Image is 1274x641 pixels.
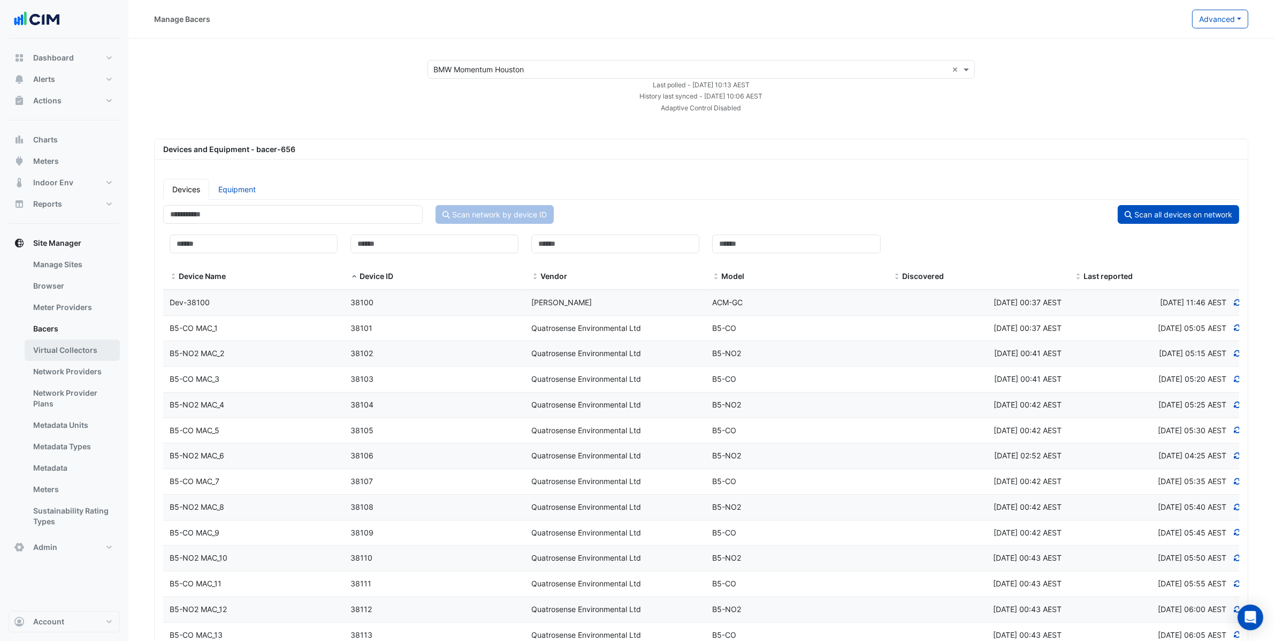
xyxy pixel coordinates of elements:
[25,318,120,340] a: Bacers
[14,95,25,106] app-icon: Actions
[712,528,736,537] span: B5-CO
[170,528,219,537] span: B5-CO MAC_9
[350,630,372,639] span: 38113
[170,273,177,281] span: Device Name
[661,104,742,112] small: Adaptive Control Disabled
[994,374,1062,383] span: Tue 16-Jul-2024 09:41 CDT
[540,272,567,281] span: Vendor
[994,502,1062,511] span: Tue 16-Jul-2024 09:42 CDT
[14,177,25,188] app-icon: Indoor Env
[14,156,25,167] app-icon: Meters
[531,502,641,511] span: Quatrosense Environmental Ltd
[25,414,120,436] a: Metadata Units
[531,323,641,333] span: Quatrosense Environmental Ltd
[170,605,227,614] span: B5-NO2 MAC_12
[1084,272,1133,281] span: Last reported
[712,400,741,409] span: B5-NO2
[33,542,57,553] span: Admin
[994,451,1062,460] span: Tue 29-Jul-2025 11:52 CDT
[894,273,901,281] span: Discovered
[993,630,1062,639] span: Tue 16-Jul-2024 09:43 CDT
[1158,426,1226,435] span: Discovered at
[712,630,736,639] span: B5-CO
[1233,374,1242,383] a: Refresh
[350,426,373,435] span: 38105
[14,134,25,145] app-icon: Charts
[531,528,641,537] span: Quatrosense Environmental Ltd
[1233,630,1242,639] a: Refresh
[170,400,224,409] span: B5-NO2 MAC_4
[1233,451,1242,460] a: Refresh
[25,436,120,457] a: Metadata Types
[1074,273,1082,281] span: Last reported
[1158,553,1226,562] span: Discovered at
[170,451,224,460] span: B5-NO2 MAC_6
[33,95,62,106] span: Actions
[1158,374,1226,383] span: Discovered at
[9,232,120,254] button: Site Manager
[350,298,373,307] span: 38100
[994,323,1062,333] span: Tue 16-Jul-2024 09:37 CDT
[712,579,736,588] span: B5-CO
[33,199,62,209] span: Reports
[350,374,373,383] span: 38103
[1118,205,1239,224] button: Scan all devices on network
[25,500,120,532] a: Sustainability Rating Types
[1158,502,1226,511] span: Discovered at
[33,74,55,85] span: Alerts
[209,179,265,200] a: Equipment
[33,52,74,63] span: Dashboard
[712,605,741,614] span: B5-NO2
[9,47,120,69] button: Dashboard
[531,298,592,307] span: [PERSON_NAME]
[9,193,120,215] button: Reports
[712,426,736,435] span: B5-CO
[350,451,373,460] span: 38106
[350,273,358,281] span: Device ID
[170,349,224,358] span: B5-NO2 MAC_2
[712,502,741,511] span: B5-NO2
[9,537,120,558] button: Admin
[154,13,210,25] div: Manage Bacers
[531,426,641,435] span: Quatrosense Environmental Ltd
[531,451,641,460] span: Quatrosense Environmental Ltd
[170,579,222,588] span: B5-CO MAC_11
[994,528,1062,537] span: Tue 16-Jul-2024 09:42 CDT
[14,74,25,85] app-icon: Alerts
[1233,298,1242,307] a: Refresh
[531,605,641,614] span: Quatrosense Environmental Ltd
[33,238,81,248] span: Site Manager
[25,275,120,297] a: Browser
[33,616,64,627] span: Account
[25,297,120,318] a: Meter Providers
[653,81,750,89] small: Wed 10-Sep-2025 19:13 CDT
[9,611,120,632] button: Account
[25,340,120,361] a: Virtual Collectors
[14,238,25,248] app-icon: Site Manager
[531,273,539,281] span: Vendor
[640,92,763,100] small: Wed 10-Sep-2025 19:06 CDT
[170,630,223,639] span: B5-CO MAC_13
[712,451,741,460] span: B5-NO2
[33,134,58,145] span: Charts
[712,349,741,358] span: B5-NO2
[170,553,227,562] span: B5-NO2 MAC_10
[179,272,226,281] span: Device Name
[1158,451,1226,460] span: Discovered at
[1233,323,1242,333] a: Refresh
[994,477,1062,486] span: Tue 16-Jul-2024 09:42 CDT
[531,553,641,562] span: Quatrosense Environmental Ltd
[350,349,373,358] span: 38102
[1233,502,1242,511] a: Refresh
[993,579,1062,588] span: Tue 16-Jul-2024 09:43 CDT
[157,144,1246,155] div: Devices and Equipment - bacer-656
[712,298,743,307] span: ACM-GC
[25,361,120,382] a: Network Providers
[9,254,120,537] div: Site Manager
[994,400,1062,409] span: Tue 16-Jul-2024 09:42 CDT
[9,150,120,172] button: Meters
[163,179,209,200] a: Devices
[25,254,120,275] a: Manage Sites
[350,579,371,588] span: 38111
[712,374,736,383] span: B5-CO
